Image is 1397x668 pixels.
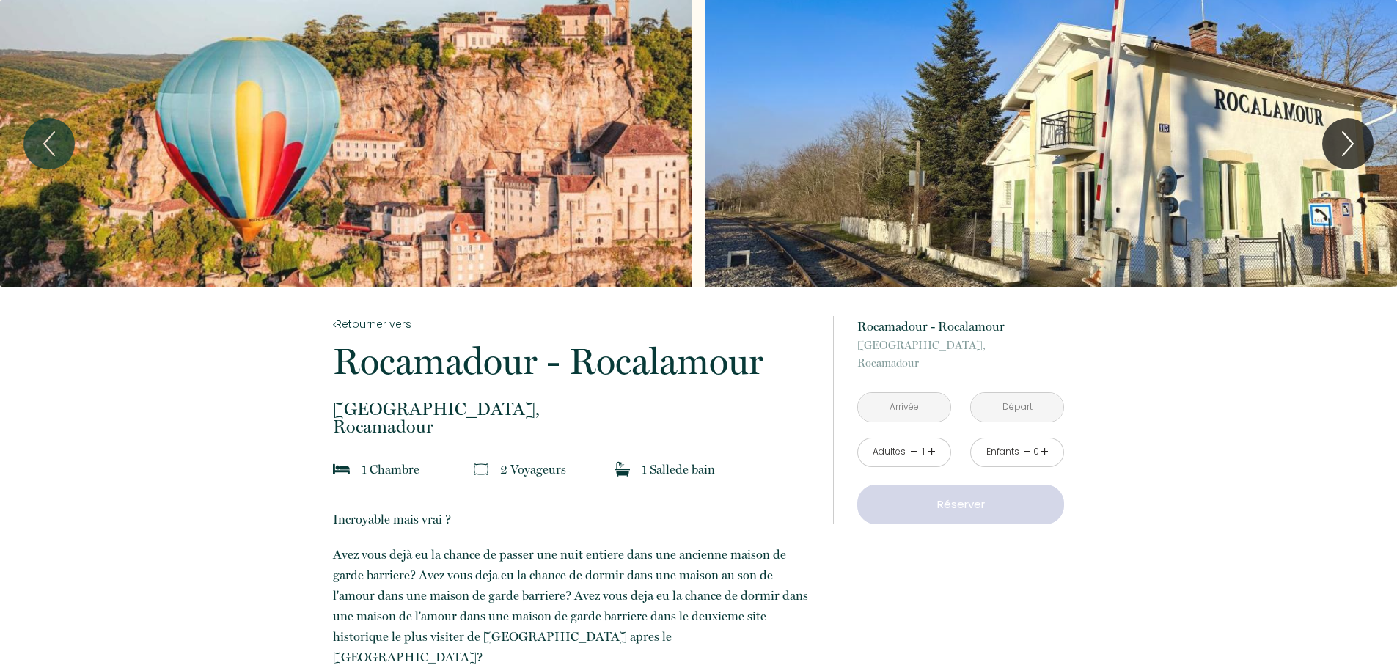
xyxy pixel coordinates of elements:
a: + [1040,441,1049,463]
p: Rocamadour - Rocalamour [857,316,1064,337]
p: Rocamadour [857,337,1064,372]
img: guests [474,462,488,477]
button: Réserver [857,485,1064,524]
p: Réserver [862,496,1059,513]
div: Adultes [873,445,906,459]
a: - [1023,441,1031,463]
p: 2 Voyageur [500,459,566,480]
a: + [927,441,936,463]
span: [GEOGRAPHIC_DATA], [333,400,814,418]
p: 1 Chambre [362,459,419,480]
span: s [561,462,566,477]
p: Rocamadour [333,400,814,436]
p: Rocamadour - Rocalamour [333,343,814,380]
button: Next [1322,118,1374,169]
span: [GEOGRAPHIC_DATA], [857,337,1064,354]
a: - [910,441,918,463]
input: Arrivée [858,393,950,422]
div: Enfants [986,445,1019,459]
div: 1 [920,445,927,459]
a: Retourner vers [333,316,814,332]
div: 0 [1033,445,1040,459]
input: Départ [971,393,1063,422]
p: 1 Salle de bain [642,459,715,480]
p: Incroyable mais vrai ? [333,509,814,529]
button: Previous [23,118,75,169]
p: Avez vous dejà eu la chance de passer une nuit entiere dans une ancienne maison de garde barriere... [333,544,814,667]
